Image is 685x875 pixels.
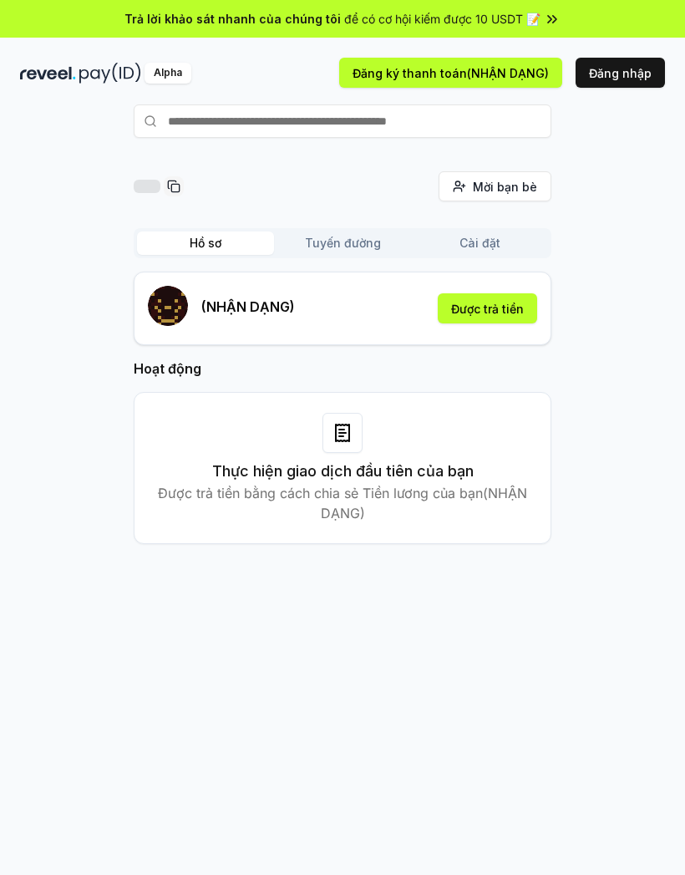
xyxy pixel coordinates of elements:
button: Được trả tiền [438,293,537,323]
button: Tuyến đường [274,231,411,255]
h3: Thực hiện giao dịch đầu tiên của bạn [212,460,474,483]
div: Alpha [145,63,191,84]
p: (NHẬN DẠNG) [201,297,295,317]
button: Đăng nhập [576,58,665,88]
span: để có cơ hội kiếm được 10 USDT 📝 [344,10,540,28]
button: Cài đặt [411,231,548,255]
span: Mời bạn bè [473,178,537,196]
button: Đăng ký thanh toán(NHẬN DẠNG) [339,58,562,88]
h2: Hoạt động [134,359,551,379]
button: Hồ sơ [137,231,274,255]
img: chi trả_nhận dạng [79,63,141,84]
span: Trả lời khảo sát nhanh của chúng tôi [124,10,341,28]
button: Mời bạn bè [439,171,551,201]
img: tiết lộ_tối tăm [20,63,76,84]
p: Được trả tiền bằng cách chia sẻ Tiền lương của bạn(NHẬN DẠNG) [155,483,530,523]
